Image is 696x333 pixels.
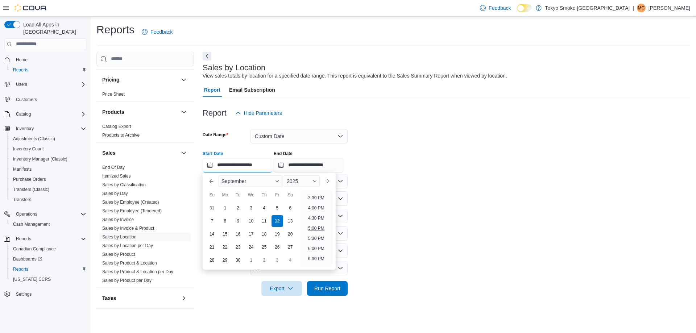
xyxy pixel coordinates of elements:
button: Reports [7,65,89,75]
a: Canadian Compliance [10,245,59,253]
a: Sales by Day [102,191,128,196]
div: day-23 [232,241,244,253]
a: Products to Archive [102,133,140,138]
a: Sales by Employee (Created) [102,200,159,205]
span: September [221,178,246,184]
span: Sales by Location [102,234,137,240]
button: Operations [1,209,89,219]
a: Sales by Classification [102,182,146,187]
div: day-9 [232,215,244,227]
span: Cash Management [10,220,86,229]
span: Sales by Product & Location [102,260,157,266]
a: Sales by Employee (Tendered) [102,208,162,213]
div: day-16 [232,228,244,240]
button: Users [13,80,30,89]
div: day-3 [272,254,283,266]
span: [US_STATE] CCRS [13,276,51,282]
span: Purchase Orders [13,176,46,182]
button: Inventory Count [7,144,89,154]
div: day-26 [272,241,283,253]
a: Catalog Export [102,124,131,129]
span: Customers [13,95,86,104]
span: Washington CCRS [10,275,86,284]
h3: Taxes [102,295,116,302]
a: Itemized Sales [102,174,131,179]
button: Reports [1,234,89,244]
a: Customers [13,95,40,104]
div: Fr [272,189,283,201]
button: Settings [1,289,89,299]
span: Catalog [13,110,86,118]
div: day-2 [258,254,270,266]
div: day-15 [219,228,231,240]
span: 2025 [287,178,298,184]
button: Canadian Compliance [7,244,89,254]
div: Button. Open the month selector. September is currently selected. [219,175,282,187]
a: Sales by Product [102,252,135,257]
a: Cash Management [10,220,53,229]
div: day-8 [219,215,231,227]
button: Sales [102,149,178,157]
a: Sales by Invoice & Product [102,226,154,231]
button: Hide Parameters [232,106,285,120]
button: Catalog [13,110,34,118]
a: Sales by Location per Day [102,243,153,248]
button: Adjustments (Classic) [7,134,89,144]
div: day-29 [219,254,231,266]
a: Settings [13,290,34,299]
a: Transfers [10,195,34,204]
a: Sales by Product & Location [102,261,157,266]
a: Home [13,55,30,64]
div: day-7 [206,215,218,227]
button: Manifests [7,164,89,174]
h3: Products [102,108,124,116]
a: Adjustments (Classic) [10,134,58,143]
div: day-1 [245,254,257,266]
button: Previous Month [206,175,217,187]
span: Sales by Product per Day [102,278,152,283]
button: Inventory [13,124,37,133]
button: Next [203,52,211,61]
div: day-19 [272,228,283,240]
div: day-31 [206,202,218,214]
div: day-18 [258,228,270,240]
div: Products [96,122,194,142]
span: Dashboards [10,255,86,263]
span: Transfers [10,195,86,204]
button: Operations [13,210,40,218]
span: Dashboards [13,256,42,262]
span: Inventory Manager (Classic) [13,156,67,162]
button: Export [261,281,302,296]
label: Date Range [203,132,228,138]
input: Dark Mode [517,4,532,12]
button: Transfers [7,195,89,205]
span: Settings [16,291,32,297]
button: Open list of options [337,196,343,201]
span: Reports [10,265,86,274]
span: Reports [13,266,28,272]
span: Feedback [150,28,173,36]
img: Cova [14,4,47,12]
a: Inventory Manager (Classic) [10,155,70,163]
span: Adjustments (Classic) [10,134,86,143]
span: Cash Management [13,221,50,227]
div: day-3 [245,202,257,214]
span: End Of Day [102,165,125,170]
span: Load All Apps in [GEOGRAPHIC_DATA] [20,21,86,36]
button: Inventory [1,124,89,134]
div: day-17 [245,228,257,240]
button: [US_STATE] CCRS [7,274,89,284]
p: Tokyo Smoke [GEOGRAPHIC_DATA] [545,4,630,12]
span: Purchase Orders [10,175,86,184]
input: Press the down key to enter a popover containing a calendar. Press the escape key to close the po... [203,158,272,172]
span: Report [204,83,220,97]
li: 4:30 PM [305,214,327,222]
span: Canadian Compliance [10,245,86,253]
span: Settings [13,290,86,299]
span: Reports [13,234,86,243]
span: Manifests [13,166,32,172]
span: Inventory Manager (Classic) [10,155,86,163]
a: Price Sheet [102,92,125,97]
